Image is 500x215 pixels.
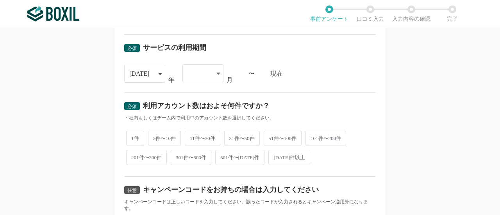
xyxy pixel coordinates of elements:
div: サービスの利用期間 [143,44,206,51]
div: 利用アカウント数はおよそ何件ですか？ [143,102,270,109]
div: キャンペーンコードをお持ちの場合は入力してください [143,186,319,193]
li: 入力内容の確認 [391,5,432,22]
span: 301件〜500件 [171,150,211,165]
span: 51件〜100件 [264,131,302,146]
span: 必須 [127,46,137,51]
div: キャンペーンコードは正しいコードを入力してください。誤ったコードが入力されるとキャンペーン適用外になります。 [124,199,376,212]
li: 完了 [432,5,473,22]
div: 〜 [248,71,255,77]
span: 2件〜10件 [148,131,181,146]
span: 任意 [127,188,137,193]
img: ボクシルSaaS_ロゴ [27,6,79,21]
div: 月 [227,77,233,83]
span: 31件〜50件 [224,131,260,146]
div: [DATE] [129,65,150,82]
div: 年 [168,77,175,83]
span: 101件〜200件 [305,131,346,146]
li: 口コミ入力 [350,5,391,22]
span: 201件〜300件 [126,150,167,165]
span: 11件〜30件 [185,131,220,146]
span: 501件〜[DATE]件 [215,150,264,165]
div: 現在 [270,71,376,77]
div: ・社内もしくはチーム内で利用中のアカウント数を選択してください。 [124,115,376,121]
li: 事前アンケート [309,5,350,22]
span: [DATE]件以上 [268,150,310,165]
span: 1件 [126,131,144,146]
span: 必須 [127,104,137,109]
